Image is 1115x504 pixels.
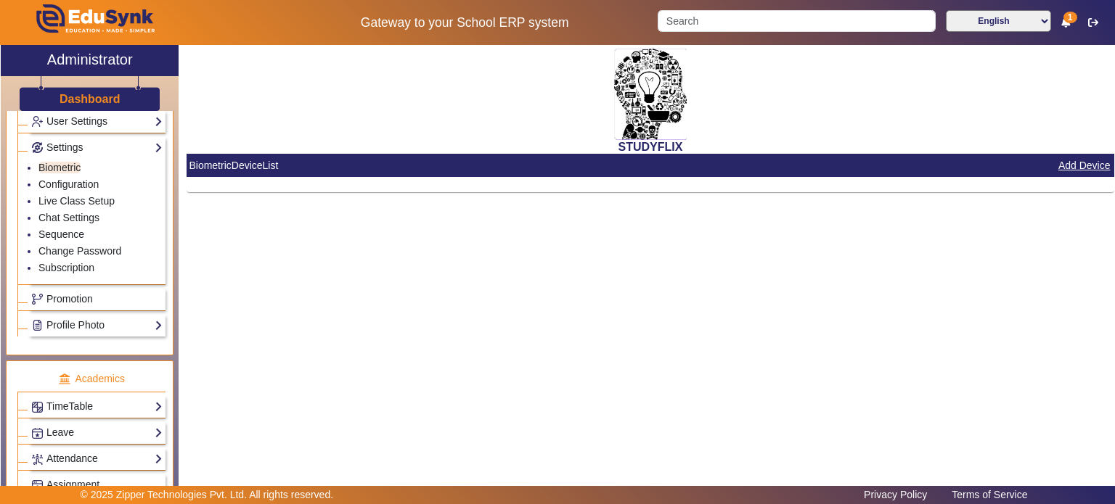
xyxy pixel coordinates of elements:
[38,212,99,223] a: Chat Settings
[1063,12,1077,23] span: 1
[32,294,43,305] img: Branchoperations.png
[38,195,115,207] a: Live Class Setup
[38,245,121,257] a: Change Password
[1057,157,1112,175] button: Add Device
[32,480,43,491] img: Assignments.png
[187,154,1114,177] mat-card-header: BiometricDeviceList
[287,15,642,30] h5: Gateway to your School ERP system
[31,291,163,307] a: Promotion
[38,178,99,190] a: Configuration
[38,162,81,173] a: Biometric
[944,485,1034,504] a: Terms of Service
[17,371,166,387] p: Academics
[187,140,1114,154] h2: STUDYFLIX
[658,10,935,32] input: Search
[46,293,93,305] span: Promotion
[31,476,163,493] a: Assignment
[47,51,133,68] h2: Administrator
[58,373,71,386] img: academic.png
[857,485,934,504] a: Privacy Policy
[59,91,121,107] a: Dashboard
[81,487,334,503] p: © 2025 Zipper Technologies Pvt. Ltd. All rights reserved.
[38,262,94,273] a: Subscription
[46,479,99,490] span: Assignment
[38,228,84,240] a: Sequence
[1,45,179,76] a: Administrator
[60,92,121,106] h3: Dashboard
[614,49,687,140] img: 2da83ddf-6089-4dce-a9e2-416746467bdd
